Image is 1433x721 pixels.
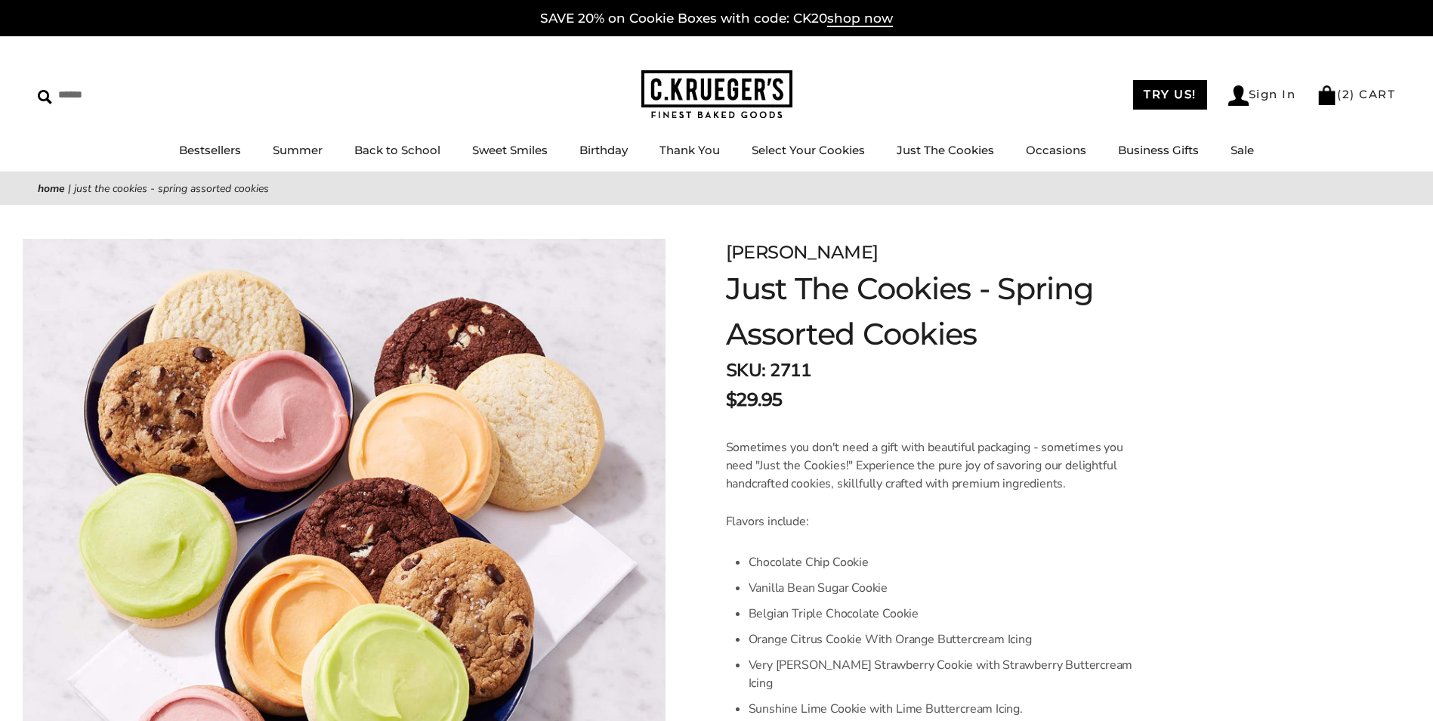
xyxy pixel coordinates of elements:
h1: Just The Cookies - Spring Assorted Cookies [726,266,1208,357]
a: Birthday [579,143,628,157]
a: (2) CART [1317,87,1395,101]
li: Orange Citrus Cookie With Orange Buttercream Icing [749,627,1139,652]
a: Sweet Smiles [472,143,548,157]
a: Sign In [1228,85,1296,106]
span: | [68,181,71,196]
a: Summer [273,143,323,157]
a: SAVE 20% on Cookie Boxes with code: CK20shop now [540,11,893,27]
span: 2 [1342,87,1351,101]
span: 2711 [770,358,811,382]
nav: breadcrumbs [38,180,1395,197]
a: Thank You [659,143,720,157]
a: Just The Cookies [897,143,994,157]
span: shop now [827,11,893,27]
img: Bag [1317,85,1337,105]
a: Occasions [1026,143,1086,157]
a: TRY US! [1133,80,1207,110]
img: Search [38,90,52,104]
li: Chocolate Chip Cookie [749,549,1139,575]
div: [PERSON_NAME] [726,239,1208,266]
span: Just The Cookies - Spring Assorted Cookies [74,181,269,196]
li: Vanilla Bean Sugar Cookie [749,575,1139,601]
a: Select Your Cookies [752,143,865,157]
a: Home [38,181,65,196]
img: C.KRUEGER'S [641,70,792,119]
a: Sale [1231,143,1254,157]
li: Very [PERSON_NAME] Strawberry Cookie with Strawberry Buttercream Icing [749,652,1139,696]
input: Search [38,83,218,107]
img: Account [1228,85,1249,106]
a: Bestsellers [179,143,241,157]
span: $29.95 [726,386,783,413]
p: Flavors include: [726,512,1139,531]
strong: SKU: [726,358,766,382]
a: Business Gifts [1118,143,1199,157]
p: Sometimes you don't need a gift with beautiful packaging - sometimes you need "Just the Cookies!"... [726,438,1139,493]
a: Back to School [354,143,440,157]
li: Belgian Triple Chocolate Cookie [749,601,1139,627]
